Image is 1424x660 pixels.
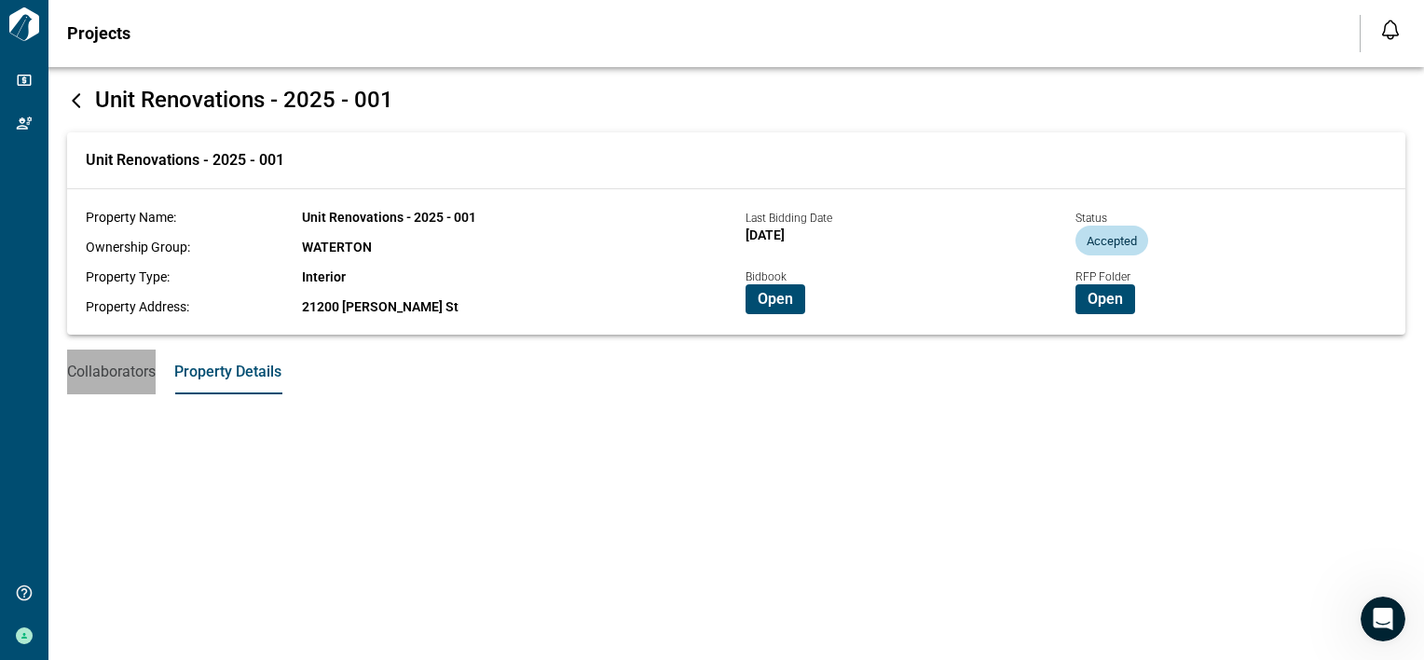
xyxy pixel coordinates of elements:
[1361,597,1405,641] iframe: Intercom live chat
[746,227,785,242] span: [DATE]
[746,284,805,314] button: Open
[1075,270,1130,283] span: RFP Folder
[302,299,459,314] span: 21200 [PERSON_NAME] St
[86,269,170,284] span: Property Type:
[86,299,189,314] span: Property Address:
[746,270,787,283] span: Bidbook
[1075,284,1135,314] button: Open
[758,290,793,309] span: Open
[1075,234,1148,248] span: Accepted
[86,210,176,225] span: Property Name:
[67,363,156,381] span: Collaborators
[48,350,1424,394] div: base tabs
[302,240,372,254] span: WATERTON
[1075,212,1107,225] span: Status
[746,289,805,307] a: Open
[1075,289,1135,307] a: Open
[302,269,346,284] span: Interior
[174,363,281,381] span: Property Details
[86,151,284,170] span: Unit Renovations - 2025 - 001
[1376,15,1405,45] button: Open notification feed
[67,24,130,43] span: Projects
[302,210,476,225] span: Unit Renovations - 2025 - 001
[1088,290,1123,309] span: Open
[95,87,393,113] span: Unit Renovations - 2025 - 001
[746,212,832,225] span: Last Bidding Date
[86,240,190,254] span: Ownership Group:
